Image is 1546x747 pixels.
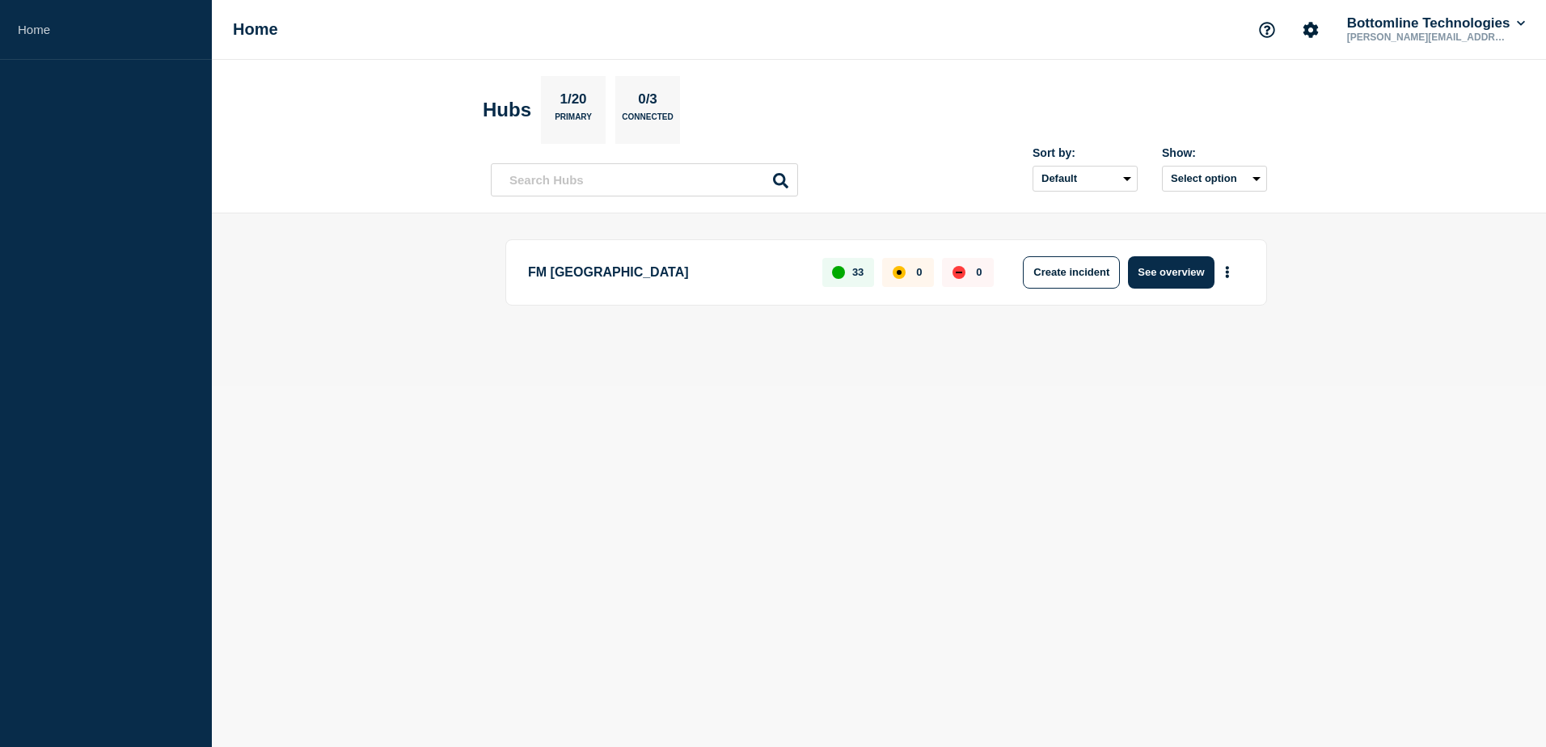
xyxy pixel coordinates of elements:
[832,266,845,279] div: up
[1250,13,1284,47] button: Support
[893,266,906,279] div: affected
[976,266,982,278] p: 0
[483,99,531,121] h2: Hubs
[554,91,593,112] p: 1/20
[916,266,922,278] p: 0
[233,20,278,39] h1: Home
[622,112,673,129] p: Connected
[953,266,965,279] div: down
[1023,256,1120,289] button: Create incident
[491,163,798,196] input: Search Hubs
[528,256,804,289] p: FM [GEOGRAPHIC_DATA]
[1344,32,1512,43] p: [PERSON_NAME][EMAIL_ADDRESS][PERSON_NAME][DOMAIN_NAME]
[1033,166,1138,192] select: Sort by
[555,112,592,129] p: Primary
[852,266,864,278] p: 33
[1294,13,1328,47] button: Account settings
[1217,257,1238,287] button: More actions
[1128,256,1214,289] button: See overview
[1033,146,1138,159] div: Sort by:
[632,91,664,112] p: 0/3
[1162,166,1267,192] button: Select option
[1162,146,1267,159] div: Show:
[1344,15,1528,32] button: Bottomline Technologies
